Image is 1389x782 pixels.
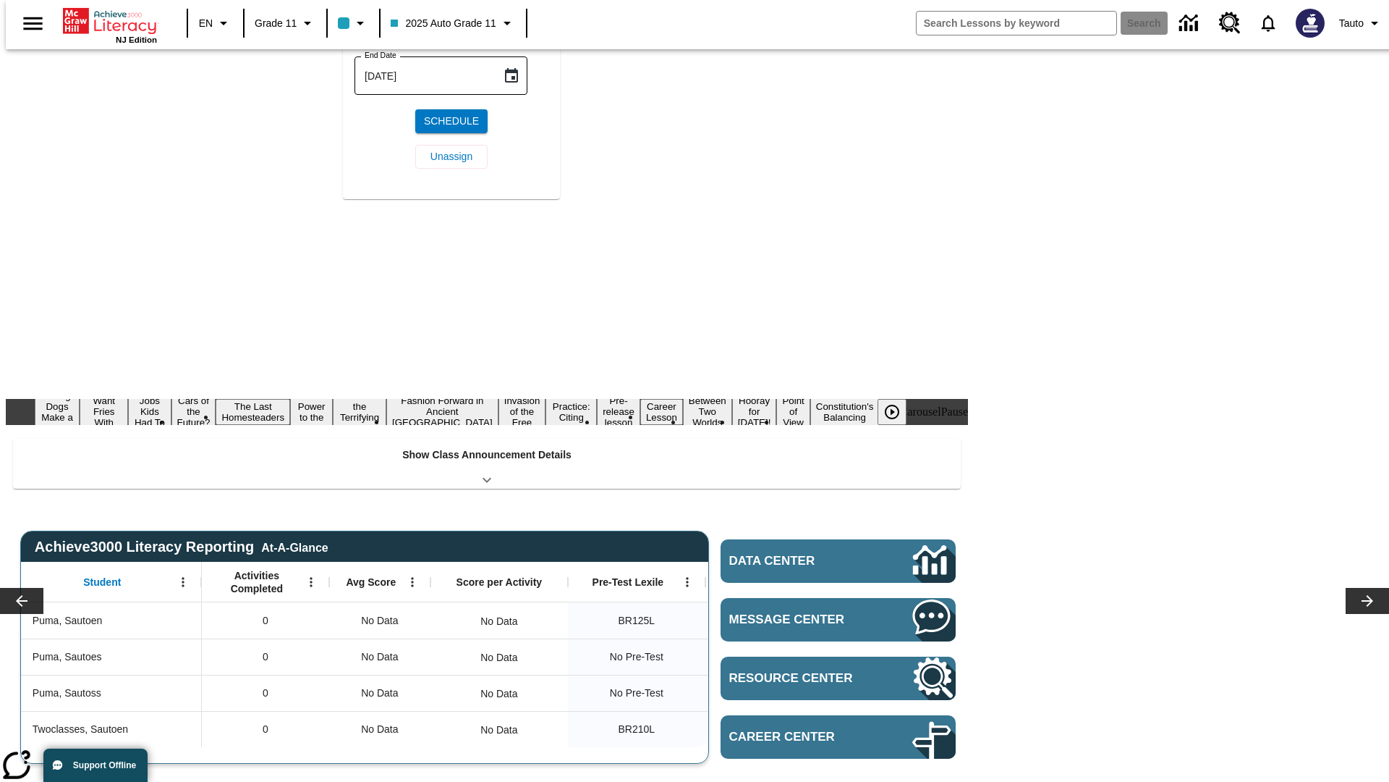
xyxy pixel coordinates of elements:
span: No Data [354,642,405,672]
button: Class: 2025 Auto Grade 11, Select your class [385,10,521,36]
button: Open Menu [676,571,698,593]
div: 0, Puma, Sautoss [202,675,329,711]
button: Support Offline [43,749,148,782]
div: Home [63,5,157,44]
input: MMMM-DD-YYYY [354,56,491,95]
span: EN [199,16,213,31]
button: Open Menu [402,571,423,593]
span: Career Center [729,730,870,744]
span: Beginning reader 125 Lexile, Puma, Sautoen [619,613,655,628]
input: search field [917,12,1116,35]
span: Resource Center [729,671,870,686]
a: Resource Center, Will open in new tab [1210,4,1249,43]
button: Slide 5 The Last Homesteaders [216,399,290,425]
span: 0 [263,722,268,737]
div: No Data, Puma, Sautoss [329,675,430,711]
span: No Data [354,678,405,708]
div: Play [878,399,921,425]
span: Support Offline [73,760,136,770]
button: Language: EN, Select a language [192,10,239,36]
a: Data Center [1171,4,1210,43]
button: Class color is light blue. Change class color [332,10,375,36]
button: Open Menu [172,571,194,593]
span: Message Center [729,613,870,627]
a: Resource Center, Will open in new tab [721,657,956,700]
button: Slide 9 The Invasion of the Free CD [498,382,546,441]
button: Slide 4 Cars of the Future? [171,393,216,430]
span: Puma, Sautoen [33,613,103,628]
div: No Data, Puma, Sautoes [329,639,430,675]
span: Score per Activity [456,576,543,589]
span: Data Center [729,554,865,568]
a: Home [63,7,157,35]
button: Slide 7 Attack of the Terrifying Tomatoes [333,388,386,436]
div: No Data, Twoclasses, Sautoen [473,715,524,744]
button: Grade: Grade 11, Select a grade [249,10,322,36]
div: No Data, Puma, Sautoen [473,607,524,636]
span: Student [83,576,121,589]
button: Slide 16 The Constitution's Balancing Act [810,388,880,436]
span: No Pre-Test, Puma, Sautoss [610,686,663,701]
body: Maximum 600 characters Press Escape to exit toolbar Press Alt + F10 to reach toolbar [6,12,211,25]
span: Achieve3000 Literacy Reporting [35,539,328,555]
button: Play [878,399,906,425]
button: Lesson carousel, Next [1346,588,1389,614]
button: Slide 15 Point of View [776,393,810,430]
button: Slide 6 Solar Power to the People [290,388,333,436]
button: Slide 13 Between Two Worlds [683,393,732,430]
button: Slide 12 Career Lesson [640,399,683,425]
div: 0, Twoclasses, Sautoen [202,711,329,747]
button: Slide 14 Hooray for Constitution Day! [732,393,777,430]
span: Grade 11 [255,16,297,31]
button: Open Menu [300,571,322,593]
button: Choose date, selected date is Sep 8, 2025 [497,62,526,91]
div: No Data, Twoclasses, Sautoen [329,711,430,747]
a: Message Center [721,598,956,642]
span: Tauto [1339,16,1364,31]
div: No Data, Puma, Sautoen [329,602,430,639]
span: No Data [354,715,405,744]
a: Notifications [1249,4,1287,42]
span: 0 [263,649,268,665]
a: Career Center [721,715,956,759]
button: Profile/Settings [1333,10,1389,36]
span: Beginning reader 210 Lexile, Twoclasses, Sautoen [619,722,655,737]
span: Avg Score [346,576,396,589]
div: heroCarouselPause [879,405,968,419]
p: Show Class Announcement Details [402,447,572,463]
span: 2025 Auto Grade 11 [391,16,496,31]
img: Avatar [1296,9,1325,38]
span: Puma, Sautoss [33,686,101,701]
button: Slide 8 Fashion Forward in Ancient Rome [386,393,498,430]
button: Slide 1 Diving Dogs Make a Splash [35,388,80,436]
button: Select a new avatar [1287,4,1333,42]
button: Slide 2 Do You Want Fries With That? [80,382,128,441]
button: Schedule [415,109,488,133]
span: 0 [263,686,268,701]
div: 0, Puma, Sautoen [202,602,329,639]
div: 0, Puma, Sautoes [202,639,329,675]
div: No Data, Puma, Sautoss [473,679,524,708]
span: Twoclasses, Sautoen [33,722,128,737]
span: NJ Edition [116,35,157,44]
a: Data Center [721,539,956,583]
button: Open side menu [12,2,54,45]
span: No Pre-Test, Puma, Sautoes [610,649,663,665]
div: Show Class Announcement Details [13,439,961,489]
button: Slide 3 Dirty Jobs Kids Had To Do [128,382,171,441]
button: Unassign [415,145,488,169]
label: End Date [365,50,396,61]
span: Schedule [424,114,479,129]
button: Slide 10 Mixed Practice: Citing Evidence [545,388,597,436]
span: Activities Completed [209,569,305,595]
span: Unassign [430,149,472,164]
div: No Data, Puma, Sautoes [473,643,524,672]
span: No Data [354,606,405,636]
div: At-A-Glance [261,539,328,555]
span: 0 [263,613,268,628]
span: Puma, Sautoes [33,649,102,665]
span: Pre-Test Lexile [592,576,664,589]
button: Slide 11 Pre-release lesson [597,393,640,430]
